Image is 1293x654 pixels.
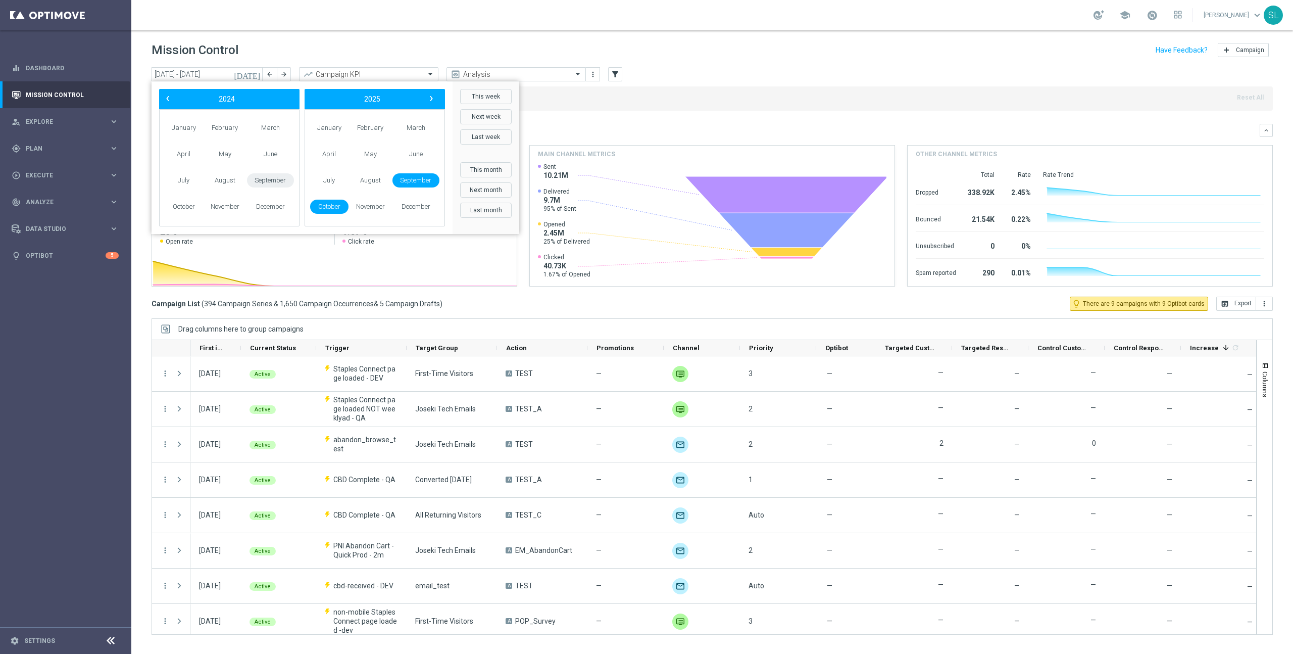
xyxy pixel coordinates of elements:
[299,67,438,81] ng-select: Campaign KPI
[1222,46,1230,54] i: add
[250,369,276,379] colored-tag: Active
[938,509,943,519] label: —
[1247,477,1253,485] span: —
[938,403,943,412] label: —
[506,406,512,412] span: A
[255,442,271,448] span: Active
[303,69,313,79] i: trending_up
[673,344,700,352] span: Channel
[26,55,119,81] a: Dashboard
[460,182,512,198] button: Next month
[12,64,21,73] i: equalizer
[12,242,119,269] div: Optibot
[543,171,568,180] span: 10.21M
[1090,580,1096,589] label: —
[203,121,247,135] span: February
[26,242,106,269] a: Optibot
[247,200,294,214] span: December
[543,205,576,213] span: 95% of Sent
[672,401,688,417] div: Webpage Pop-up
[212,92,241,106] button: 2024
[460,162,512,177] button: This month
[515,475,542,484] span: TEST_A
[543,238,590,246] span: 25% of Delivered
[26,146,109,152] span: Plan
[749,344,773,352] span: Priority
[596,369,602,378] span: —
[968,210,994,226] div: 21.54K
[543,220,590,228] span: Opened
[938,368,943,377] label: —
[109,197,119,207] i: keyboard_arrow_right
[364,95,380,103] span: 2025
[234,70,261,79] i: [DATE]
[247,173,294,188] span: September
[203,147,247,162] span: May
[506,583,512,589] span: A
[11,145,119,153] div: gps_fixed Plan keyboard_arrow_right
[11,64,119,72] button: equalizer Dashboard
[152,43,238,58] h1: Mission Control
[161,404,170,413] button: more_vert
[392,200,439,214] span: December
[190,604,1257,639] div: Press SPACE to select this row.
[12,117,21,126] i: person_search
[203,173,247,188] span: August
[506,512,512,518] span: A
[11,118,119,126] button: person_search Explore keyboard_arrow_right
[333,395,398,423] span: Staples Connect page loaded NOT weeklyad - QA
[506,344,527,352] span: Action
[11,252,119,260] div: lightbulb Optibot 5
[1247,441,1253,449] span: —
[672,366,688,382] div: Webpage Pop-up
[543,228,590,238] span: 2.45M
[596,440,602,449] span: —
[961,344,1011,352] span: Targeted Response Rate
[152,392,190,427] div: Press SPACE to select this row.
[968,171,994,179] div: Total
[178,325,304,333] span: Drag columns here to group campaigns
[672,507,688,524] img: Optimail
[161,440,170,449] button: more_vert
[672,578,688,594] img: Optimail
[152,356,190,392] div: Press SPACE to select this row.
[749,476,753,484] span: 1
[1014,405,1020,413] span: —
[392,173,439,188] span: September
[190,569,1257,604] div: Press SPACE to select this row.
[178,325,304,333] div: Row Groups
[202,299,204,308] span: (
[199,369,221,378] div: 29 Sep 2025, Monday
[161,581,170,590] button: more_vert
[1167,476,1172,484] span: —
[11,171,119,179] div: play_circle_outline Execute keyboard_arrow_right
[440,299,442,308] span: )
[307,92,437,106] bs-datepicker-navigation-view: ​ ​
[415,440,476,449] span: Joseki Tech Emails
[11,91,119,99] div: Mission Control
[672,543,688,559] img: Optimail
[1247,406,1253,414] span: —
[939,439,943,448] label: 2
[1090,403,1096,412] label: —
[1092,439,1096,448] label: 0
[152,427,190,462] div: Press SPACE to select this row.
[1083,299,1205,308] span: There are 9 campaigns with 9 Optibot cards
[446,67,586,81] ng-select: Analysis
[1221,300,1229,308] i: open_in_browser
[827,475,832,484] span: —
[26,172,109,178] span: Execute
[672,472,688,488] img: Optimail
[12,117,109,126] div: Explore
[749,440,753,448] span: 2
[109,224,119,233] i: keyboard_arrow_right
[506,477,512,483] span: A
[1167,440,1172,448] span: —
[938,474,943,483] label: —
[310,173,349,188] span: July
[1007,171,1031,179] div: Rate
[161,369,170,378] i: more_vert
[460,89,512,104] button: This week
[515,404,542,413] span: TEST_A
[1218,43,1269,57] button: add Campaign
